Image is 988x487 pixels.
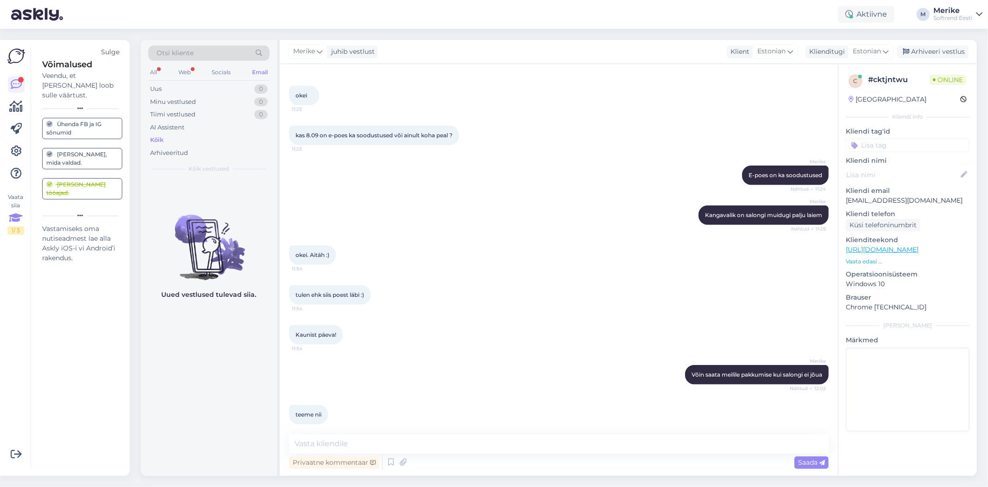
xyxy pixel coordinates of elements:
[692,371,822,378] span: Võin saata meilile pakkumise kui salongi ei jõua
[42,148,122,169] a: [PERSON_NAME], mida valdad.
[46,180,118,197] div: [PERSON_NAME] tööajad.
[846,156,969,166] p: Kliendi nimi
[846,219,920,231] div: Küsi telefoninumbrit
[292,345,327,352] span: 11:54
[791,158,826,165] span: Merike
[7,193,24,235] div: Vaata siia
[46,120,118,137] div: Ühenda FB ja IG sõnumid
[791,198,826,205] span: Merike
[296,291,364,298] span: tulen ehk siis poest läbi :)
[933,14,972,22] div: Softrend Eesti
[849,95,926,104] div: [GEOGRAPHIC_DATA]
[846,170,959,180] input: Lisa nimi
[846,257,969,266] p: Vaata edasi ...
[292,265,327,272] span: 11:54
[868,74,929,85] div: # cktjntwu
[897,45,969,58] div: Arhiveeri vestlus
[292,146,327,153] span: 11:23
[854,77,858,84] span: c
[853,46,881,57] span: Estonian
[846,138,969,152] input: Lisa tag
[846,302,969,312] p: Chrome [TECHNICAL_ID]
[846,113,969,121] div: Kliendi info
[296,331,336,338] span: Kaunist päeva!
[150,123,184,132] div: AI Assistent
[254,97,268,107] div: 0
[296,92,307,99] span: okei
[846,209,969,219] p: Kliendi telefon
[42,71,122,100] div: Veendu, et [PERSON_NAME] loob sulle väärtust.
[838,6,894,23] div: Aktiivne
[791,186,826,192] span: Nähtud ✓ 11:24
[150,135,164,145] div: Kõik
[296,132,453,139] span: kas 8.09 on e-poes ka soodustused või ainult koha peal ?
[727,47,749,57] div: Klient
[846,269,969,279] p: Operatsioonisüsteem
[846,279,969,289] p: Windows 10
[790,385,826,392] span: Nähtud ✓ 12:02
[296,411,321,418] span: teeme nii
[846,196,969,205] p: [EMAIL_ADDRESS][DOMAIN_NAME]
[42,118,122,139] a: Ühenda FB ja IG sõnumid
[806,47,845,57] div: Klienditugi
[846,127,969,136] p: Kliendi tag'id
[46,150,118,167] div: [PERSON_NAME], mida valdad.
[846,235,969,245] p: Klienditeekond
[292,305,327,312] span: 11:54
[933,7,982,22] a: MerikeSoftrend Eesti
[846,321,969,330] div: [PERSON_NAME]
[327,47,375,57] div: juhib vestlust
[292,106,327,113] span: 11:23
[254,110,268,119] div: 0
[150,110,195,119] div: Tiimi vestlused
[292,425,327,432] span: 12:03
[150,84,162,94] div: Uus
[7,226,24,235] div: 1 / 3
[798,458,825,467] span: Saada
[917,8,930,21] div: M
[150,97,196,107] div: Minu vestlused
[150,148,188,158] div: Arhiveeritud
[101,47,120,57] div: Sulge
[42,178,122,199] a: [PERSON_NAME] tööajad.
[210,66,233,78] div: Socials
[7,47,25,65] img: Askly Logo
[148,66,159,78] div: All
[176,66,193,78] div: Web
[846,245,919,254] a: [URL][DOMAIN_NAME]
[791,358,826,365] span: Merike
[929,75,967,85] span: Online
[293,46,315,57] span: Merike
[250,66,270,78] div: Email
[933,7,972,14] div: Merike
[296,251,329,258] span: okei. Aitäh :)
[846,186,969,196] p: Kliendi email
[791,225,826,232] span: Nähtud ✓ 11:25
[157,48,194,58] span: Otsi kliente
[254,84,268,94] div: 0
[705,211,822,218] span: Kangavalik on salongi muidugi palju laiem
[749,172,822,179] span: E-poes on ka soodustused
[162,290,257,300] p: Uued vestlused tulevad siia.
[846,293,969,302] p: Brauser
[846,335,969,345] p: Märkmed
[189,165,229,173] span: Kõik vestlused
[757,46,786,57] span: Estonian
[141,198,277,282] img: No chats
[289,456,379,469] div: Privaatne kommentaar
[42,224,122,263] div: Vastamiseks oma nutiseadmest lae alla Askly iOS-i vi Android’i rakendus.
[42,58,122,71] div: Võimalused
